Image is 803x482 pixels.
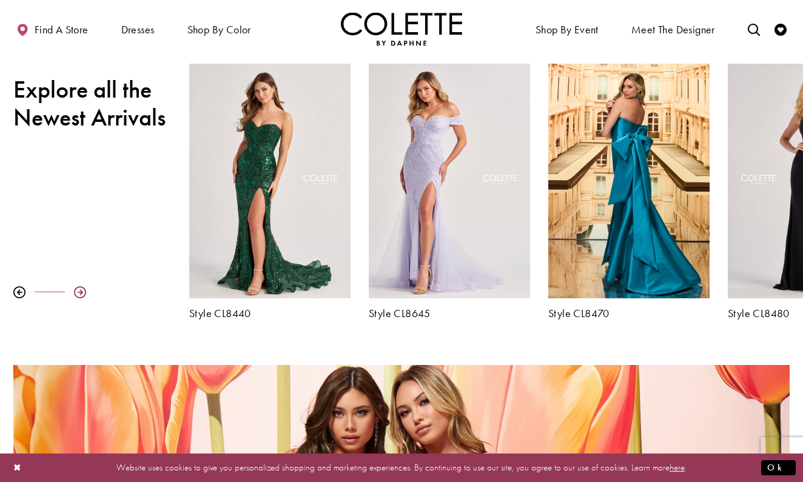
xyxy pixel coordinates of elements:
span: Shop By Event [536,24,599,36]
a: Check Wishlist [771,12,790,45]
button: Close Dialog [7,457,28,478]
div: Colette by Daphne Style No. CL8645 [360,55,539,329]
div: Colette by Daphne Style No. CL8440 [180,55,360,329]
a: Style CL8645 [369,307,530,320]
a: Meet the designer [628,12,718,45]
a: Toggle search [745,12,763,45]
span: Dresses [121,24,155,36]
span: Meet the designer [631,24,715,36]
a: Visit Colette by Daphne Style No. CL8645 Page [369,64,530,298]
a: Style CL8440 [189,307,351,320]
span: Dresses [118,12,158,45]
button: Submit Dialog [761,460,796,475]
a: here [670,461,685,474]
a: Visit Colette by Daphne Style No. CL8470 Page [548,64,710,298]
a: Find a store [13,12,91,45]
img: Colette by Daphne [341,12,462,45]
a: Visit Home Page [341,12,462,45]
a: Visit Colette by Daphne Style No. CL8440 Page [189,64,351,298]
div: Colette by Daphne Style No. CL8470 [539,55,719,329]
span: Shop By Event [533,12,602,45]
h2: Explore all the Newest Arrivals [13,76,171,132]
a: Style CL8470 [548,307,710,320]
span: Shop by color [184,12,254,45]
span: Shop by color [187,24,251,36]
p: Website uses cookies to give you personalized shopping and marketing experiences. By continuing t... [87,460,716,476]
span: Find a store [35,24,89,36]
